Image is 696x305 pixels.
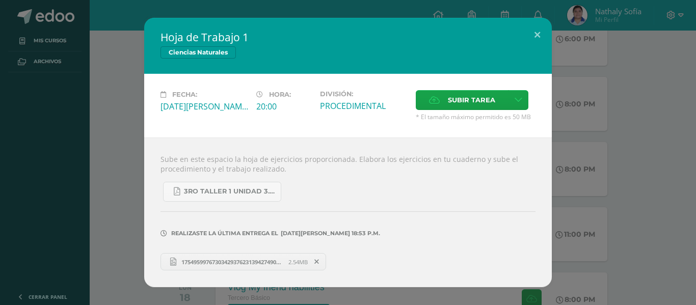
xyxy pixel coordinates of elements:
h2: Hoja de Trabajo 1 [160,30,536,44]
span: 17549599767303429376231394274908.jpg [176,258,288,266]
span: Hora: [269,91,291,98]
div: 20:00 [256,101,312,112]
div: [DATE][PERSON_NAME] [160,101,248,112]
label: División: [320,90,408,98]
span: Fecha: [172,91,197,98]
span: Remover entrega [308,256,326,267]
span: Realizaste la última entrega el [171,230,278,237]
button: Close (Esc) [523,18,552,52]
span: [DATE][PERSON_NAME] 18:53 p.m. [278,233,380,234]
span: Ciencias Naturales [160,46,236,59]
span: 2.54MB [288,258,308,266]
a: 3ro Taller 1 unidad 3.pdf [163,182,281,202]
div: Sube en este espacio la hoja de ejercicios proporcionada. Elabora los ejercicios en tu cuaderno y... [144,137,552,287]
a: 17549599767303429376231394274908.jpg 2.54MB [160,253,326,270]
div: PROCEDIMENTAL [320,100,408,112]
span: Subir tarea [448,91,495,109]
span: 3ro Taller 1 unidad 3.pdf [184,187,276,196]
span: * El tamaño máximo permitido es 50 MB [416,113,536,121]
